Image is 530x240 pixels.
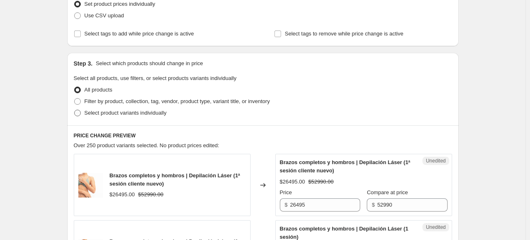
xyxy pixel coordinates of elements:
span: Filter by product, collection, tag, vendor, product type, variant title, or inventory [84,98,270,104]
span: All products [84,87,113,93]
span: Set product prices individually [84,1,155,7]
span: Unedited [426,158,446,164]
span: Compare at price [367,189,408,195]
span: Select tags to add while price change is active [84,31,194,37]
div: $26495.00 [110,191,135,199]
div: $26495.00 [280,178,305,186]
h2: Step 3. [74,59,93,68]
span: $ [372,202,375,208]
span: Brazos completos y hombros | Depilación Láser (1ª sesión cliente nuevo) [110,172,240,187]
span: Over 250 product variants selected. No product prices edited: [74,142,219,148]
span: Select product variants individually [84,110,167,116]
span: Use CSV upload [84,12,124,19]
span: Price [280,189,292,195]
span: Select tags to remove while price change is active [285,31,403,37]
h6: PRICE CHANGE PREVIEW [74,132,452,139]
span: $ [285,202,288,208]
span: Unedited [426,224,446,231]
span: Brazos completos y hombros | Depilación Láser (1 sesión) [280,226,408,240]
img: DSC_9894bn_4baa201b-afba-4cfd-92b7-628f8f5abd60_80x.jpg [78,173,103,198]
span: Brazos completos y hombros | Depilación Láser (1ª sesión cliente nuevo) [280,159,410,174]
p: Select which products should change in price [96,59,203,68]
strike: $52990.00 [138,191,163,199]
strike: $52990.00 [308,178,333,186]
span: Select all products, use filters, or select products variants individually [74,75,237,81]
